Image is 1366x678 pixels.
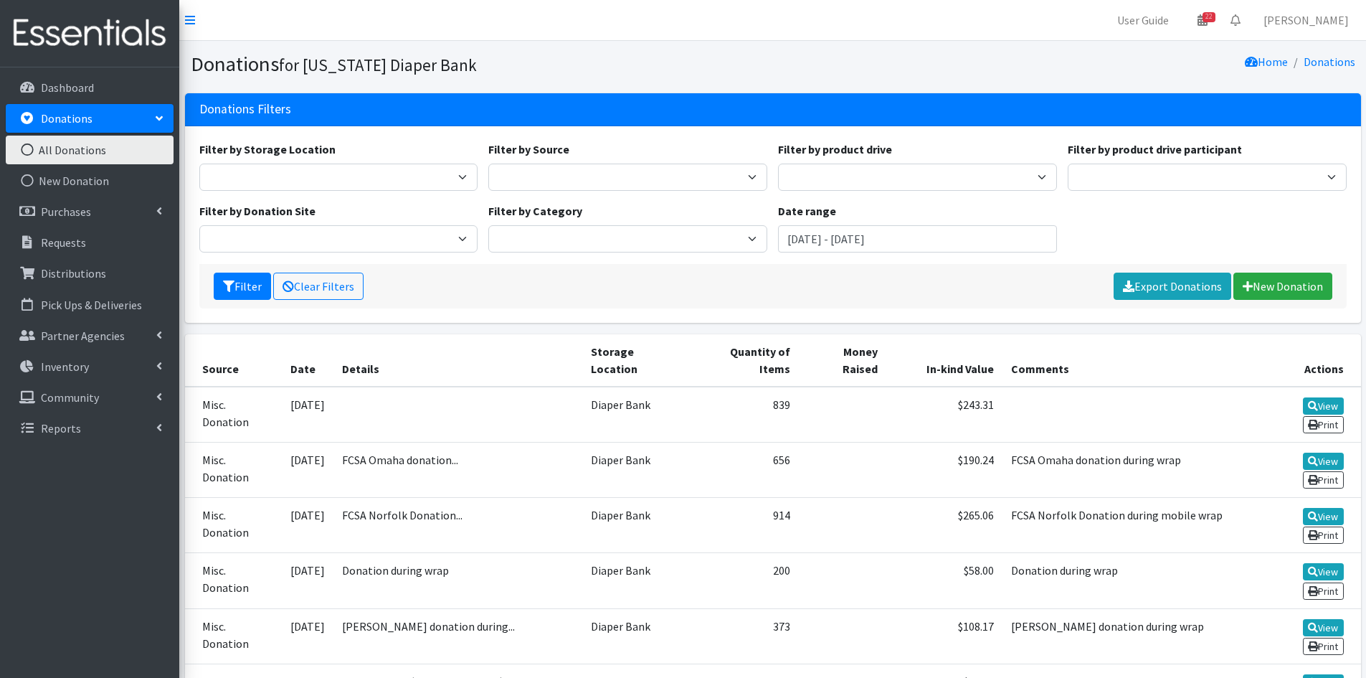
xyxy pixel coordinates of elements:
[1203,12,1215,22] span: 22
[1304,55,1355,69] a: Donations
[41,421,81,435] p: Reports
[690,334,799,387] th: Quantity of Items
[6,383,174,412] a: Community
[333,553,582,608] td: Donation during wrap
[282,334,333,387] th: Date
[41,329,125,343] p: Partner Agencies
[582,498,690,553] td: Diaper Bank
[1002,334,1253,387] th: Comments
[1002,553,1253,608] td: Donation during wrap
[41,111,93,126] p: Donations
[1303,619,1344,636] a: View
[6,321,174,350] a: Partner Agencies
[1002,442,1253,497] td: FCSA Omaha donation during wrap
[778,202,836,220] label: Date range
[778,225,1057,253] input: January 1, 2011 - December 31, 2011
[1114,273,1231,300] a: Export Donations
[185,498,283,553] td: Misc. Donation
[886,498,1002,553] td: $265.06
[690,608,799,664] td: 373
[778,141,892,158] label: Filter by product drive
[214,273,271,300] button: Filter
[279,55,477,75] small: for [US_STATE] Diaper Bank
[1303,527,1344,544] a: Print
[282,387,333,443] td: [DATE]
[6,197,174,226] a: Purchases
[199,102,291,117] h3: Donations Filters
[1303,453,1344,470] a: View
[282,442,333,497] td: [DATE]
[41,235,86,250] p: Requests
[6,259,174,288] a: Distributions
[799,334,886,387] th: Money Raised
[1303,397,1344,415] a: View
[1303,471,1344,489] a: Print
[6,352,174,381] a: Inventory
[886,387,1002,443] td: $243.31
[582,553,690,608] td: Diaper Bank
[1245,55,1288,69] a: Home
[690,387,799,443] td: 839
[582,608,690,664] td: Diaper Bank
[1106,6,1180,34] a: User Guide
[488,141,569,158] label: Filter by Source
[6,73,174,102] a: Dashboard
[6,414,174,443] a: Reports
[282,498,333,553] td: [DATE]
[6,228,174,257] a: Requests
[282,553,333,608] td: [DATE]
[191,52,768,77] h1: Donations
[1303,563,1344,580] a: View
[333,334,582,387] th: Details
[6,9,174,57] img: HumanEssentials
[6,166,174,195] a: New Donation
[886,553,1002,608] td: $58.00
[41,359,89,374] p: Inventory
[1068,141,1242,158] label: Filter by product drive participant
[1233,273,1332,300] a: New Donation
[185,387,283,443] td: Misc. Donation
[185,608,283,664] td: Misc. Donation
[886,442,1002,497] td: $190.24
[582,442,690,497] td: Diaper Bank
[582,387,690,443] td: Diaper Bank
[690,553,799,608] td: 200
[41,80,94,95] p: Dashboard
[199,202,316,220] label: Filter by Donation Site
[1303,416,1344,433] a: Print
[185,442,283,497] td: Misc. Donation
[1002,498,1253,553] td: FCSA Norfolk Donation during mobile wrap
[333,442,582,497] td: FCSA Omaha donation...
[41,204,91,219] p: Purchases
[1253,334,1361,387] th: Actions
[6,291,174,319] a: Pick Ups & Deliveries
[6,104,174,133] a: Donations
[41,298,142,312] p: Pick Ups & Deliveries
[1186,6,1219,34] a: 22
[333,608,582,664] td: [PERSON_NAME] donation during...
[199,141,336,158] label: Filter by Storage Location
[333,498,582,553] td: FCSA Norfolk Donation...
[185,334,283,387] th: Source
[886,608,1002,664] td: $108.17
[690,442,799,497] td: 656
[273,273,364,300] a: Clear Filters
[1303,508,1344,525] a: View
[1303,583,1344,600] a: Print
[185,553,283,608] td: Misc. Donation
[1002,608,1253,664] td: [PERSON_NAME] donation during wrap
[41,390,99,405] p: Community
[282,608,333,664] td: [DATE]
[582,334,690,387] th: Storage Location
[1303,638,1344,655] a: Print
[1252,6,1360,34] a: [PERSON_NAME]
[488,202,582,220] label: Filter by Category
[886,334,1002,387] th: In-kind Value
[6,136,174,164] a: All Donations
[41,266,106,281] p: Distributions
[690,498,799,553] td: 914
